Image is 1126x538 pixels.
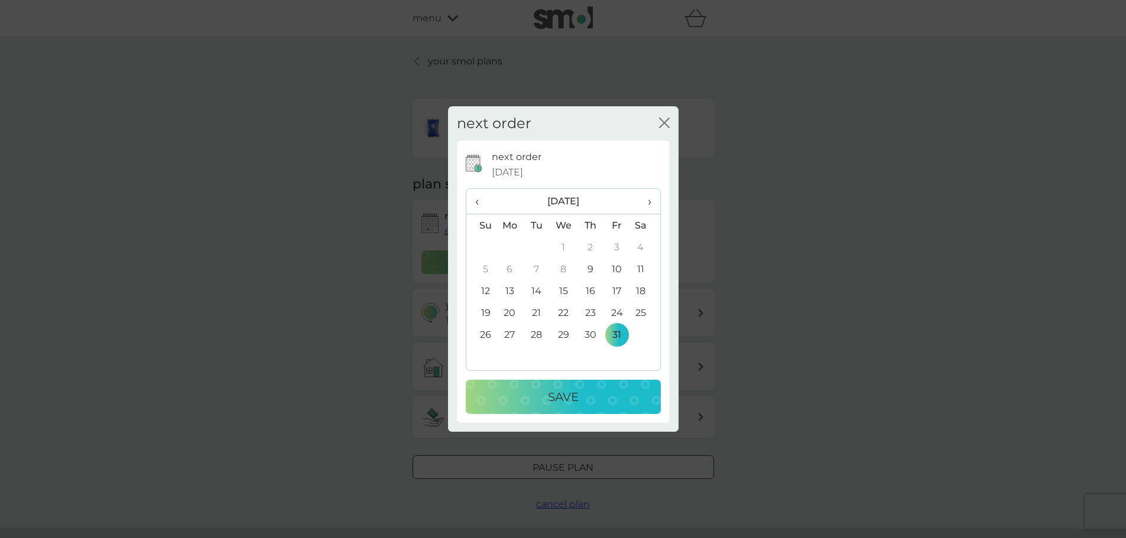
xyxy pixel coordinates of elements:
td: 27 [497,324,524,345]
td: 28 [523,324,550,345]
td: 17 [603,280,630,302]
span: › [639,189,651,214]
th: We [550,214,577,237]
td: 24 [603,302,630,324]
td: 31 [603,324,630,345]
td: 14 [523,280,550,302]
th: Fr [603,214,630,237]
td: 11 [630,258,660,280]
td: 26 [466,324,497,345]
th: Sa [630,214,660,237]
td: 20 [497,302,524,324]
button: close [659,118,670,130]
td: 25 [630,302,660,324]
td: 21 [523,302,550,324]
td: 30 [577,324,603,345]
td: 15 [550,280,577,302]
th: [DATE] [497,189,631,214]
button: Save [466,380,661,414]
th: Tu [523,214,550,237]
td: 12 [466,280,497,302]
td: 18 [630,280,660,302]
span: ‹ [475,189,488,214]
td: 19 [466,302,497,324]
td: 10 [603,258,630,280]
td: 29 [550,324,577,345]
td: 8 [550,258,577,280]
th: Th [577,214,603,237]
td: 1 [550,236,577,258]
td: 5 [466,258,497,280]
td: 13 [497,280,524,302]
td: 22 [550,302,577,324]
td: 23 [577,302,603,324]
td: 3 [603,236,630,258]
td: 6 [497,258,524,280]
td: 9 [577,258,603,280]
th: Mo [497,214,524,237]
p: Save [548,387,579,406]
td: 7 [523,258,550,280]
span: [DATE] [492,165,523,180]
p: next order [492,149,541,165]
th: Su [466,214,497,237]
td: 16 [577,280,603,302]
td: 2 [577,236,603,258]
h2: next order [457,115,531,132]
td: 4 [630,236,660,258]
